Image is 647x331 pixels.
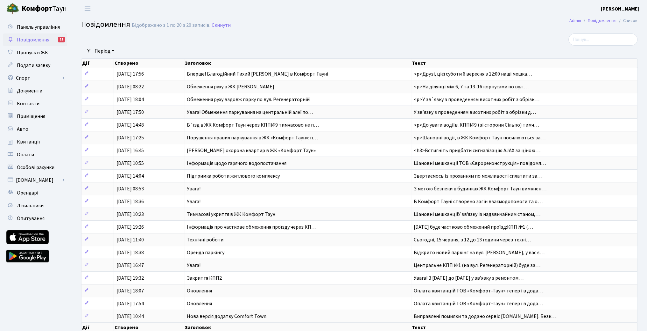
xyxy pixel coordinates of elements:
span: [DATE] 08:53 [116,185,144,192]
th: Текст [411,59,637,68]
a: Авто [3,123,67,136]
th: Дії [81,59,114,68]
th: Створено [114,59,184,68]
span: Увага! Обмеження паркування на центральній алеї по… [187,109,313,116]
span: Приміщення [17,113,45,120]
a: Повідомлення [588,17,616,24]
span: [DATE] 10:44 [116,313,144,320]
th: Заголовок [184,59,411,68]
span: [DATE] 08:22 [116,83,144,90]
span: [DATE] 14:48 [116,121,144,129]
span: [DATE] 18:38 [116,249,144,256]
span: В Комфорт Тауні створено загін взаємодопомоги та о… [414,198,543,205]
span: [PERSON_NAME] охорона квартир в ЖК «Комфорт Таун» [187,147,316,154]
span: Інформація щодо гарячого водопостачання [187,160,286,167]
img: logo.png [6,3,19,15]
span: Увага! З [DATE] до [DATE] у зв’язку з ремонтом… [414,275,524,282]
span: [DATE] 17:54 [116,300,144,307]
span: Вперше! Благодійний Тихий [PERSON_NAME] в Комфорт Тауні [187,70,328,77]
div: 11 [58,37,65,42]
span: Інформація про часткове обмеження проїзду через КП… [187,224,316,231]
span: Квитанції [17,138,40,145]
span: [DATE] 17:56 [116,70,144,77]
a: Особові рахунки [3,161,67,174]
a: [PERSON_NAME] [601,5,639,13]
nav: breadcrumb [560,14,647,27]
span: Підтримка роботи житлового комплексу [187,173,280,180]
a: Документи [3,85,67,97]
span: Сьогодні, 15 червня, з 12 до 13 години через техні… [414,236,531,243]
span: Технічні роботи [187,236,223,243]
span: [DATE] 19:26 [116,224,144,231]
span: <p>Друзі, цієї суботи 6 вересня з 12:00 наші мешка… [414,70,532,77]
span: Звертаємось із проханням по можливості сплатити за… [414,173,542,180]
span: [DATE] 14:04 [116,173,144,180]
span: Порушення правил паркування в ЖК «Комфорт Таун»: п… [187,134,318,141]
a: Скинути [212,22,231,28]
span: [DATE] 17:25 [116,134,144,141]
span: Оновлення [187,287,212,294]
span: Увага! [187,198,200,205]
span: [DATE] буде частково обмежений проїзд:КПП №1 (… [414,224,533,231]
span: Закриття КПП2 [187,275,222,282]
b: [PERSON_NAME] [601,5,639,12]
span: Шановні мешканці!У зв'язку із надзвичайним станом,… [414,211,540,218]
span: Таун [22,4,67,14]
span: [DATE] 16:47 [116,262,144,269]
a: Admin [569,17,581,24]
span: В`їзд в ЖК Комфорт Таун через КПП№9 тимчасово не п… [187,121,319,129]
b: Комфорт [22,4,52,14]
a: Оплати [3,148,67,161]
span: Центральне КПП №1 (на вул. Регенераторній) буде за… [414,262,540,269]
span: У звʼязку з проведенням висотних робіт з обрізки д… [414,109,536,116]
span: [DATE] 18:07 [116,287,144,294]
span: Пропуск в ЖК [17,49,48,56]
span: Контакти [17,100,39,107]
span: Особові рахунки [17,164,54,171]
span: [DATE] 19:32 [116,275,144,282]
span: Увага! [187,185,200,192]
span: Обмеження руху в ЖК [PERSON_NAME] [187,83,274,90]
span: [DATE] 18:36 [116,198,144,205]
span: Шановні мешканці! ТОВ «Єврореконструкція» повідомл… [414,160,546,167]
a: Пропуск в ЖК [3,46,67,59]
span: Нова версія додатку Comfort Town [187,313,266,320]
span: Увага! [187,262,200,269]
span: Панель управління [17,24,60,31]
a: Квитанції [3,136,67,148]
span: З метою безпеки в будинках ЖК Комфорт Таун вимкнен… [414,185,546,192]
button: Переключити навігацію [80,4,95,14]
div: Відображено з 1 по 20 з 20 записів. [132,22,210,28]
span: Оренда паркінгу [187,249,224,256]
span: <p>У зв`язку з проведенням висотних робіт з обрізк… [414,96,539,103]
span: Відкрито новий паркінг на вул. [PERSON_NAME], у вас є… [414,249,545,256]
span: Оплата квитанцій ТОВ «Комфорт-Таун» тепер і в дода… [414,300,543,307]
span: [DATE] 10:23 [116,211,144,218]
span: <p>До уваги водіїв. КПП№9 (зі сторони Сільпо) тимч… [414,121,539,129]
span: [DATE] 17:50 [116,109,144,116]
span: Орендарі [17,189,38,196]
span: Тимчасові укриття в ЖК Комфорт Таун [187,211,275,218]
span: [DATE] 11:40 [116,236,144,243]
span: Оплата квитанцій ТОВ «Комфорт-Таун» тепер і в дода… [414,287,543,294]
a: Подати заявку [3,59,67,72]
span: Опитування [17,215,45,222]
a: Лічильники [3,199,67,212]
span: Оплати [17,151,34,158]
a: Приміщення [3,110,67,123]
a: Спорт [3,72,67,85]
span: <p>На ділянці між 6, 7 та 13-16 корпусами по вул.… [414,83,529,90]
span: Оновлення [187,300,212,307]
a: Контакти [3,97,67,110]
input: Пошук... [568,33,637,46]
span: Повідомлення [17,36,49,43]
span: [DATE] 16:45 [116,147,144,154]
span: <p>Шановні водії, в ЖК Комфорт Таун посилюються за… [414,134,545,141]
span: Виправлені помилки та додано сервіс [DOMAIN_NAME]. Безк… [414,313,556,320]
li: Список [616,17,637,24]
span: Обмеження руху вздовж парку по вул. Регенераторній [187,96,310,103]
a: Опитування [3,212,67,225]
a: Панель управління [3,21,67,33]
span: Подати заявку [17,62,50,69]
span: Документи [17,87,42,94]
